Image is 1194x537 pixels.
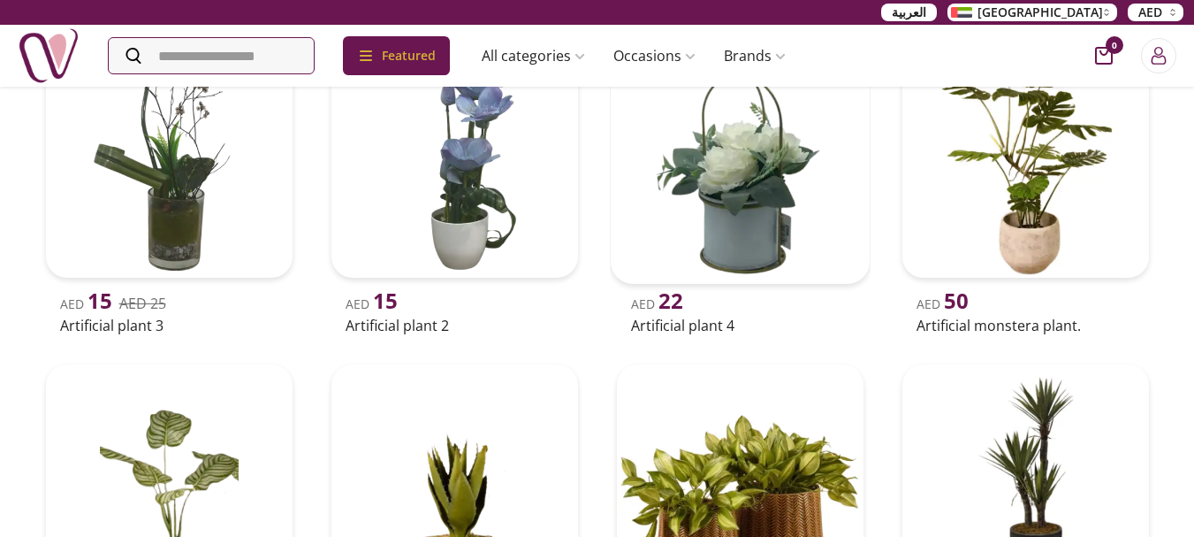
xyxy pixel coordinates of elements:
button: AED [1128,4,1183,21]
span: AED [916,295,969,312]
span: AED [346,295,398,312]
span: AED [60,295,112,312]
h2: Artificial monstera plant. [916,315,1135,336]
span: العربية [892,4,926,21]
h2: Artificial plant 3 [60,315,278,336]
button: [GEOGRAPHIC_DATA] [947,4,1117,21]
span: 15 [373,286,398,315]
img: uae-gifts-Artificial Monstera Plant. [902,31,1149,278]
img: uae-gifts-Artificial plant 4 [611,25,870,284]
input: Search [109,38,314,73]
img: uae-gifts-Artificial plant 3 [46,31,293,278]
a: uae-gifts-Artificial plant 4AED 22Artificial plant 4 [610,24,871,340]
span: 50 [944,286,969,315]
span: 15 [87,286,112,315]
del: AED 25 [119,294,166,313]
button: cart-button [1095,47,1113,65]
a: All categories [468,38,599,73]
a: uae-gifts-Artificial Monstera Plant.AED 50Artificial monstera plant. [895,24,1156,340]
div: Featured [343,36,450,75]
img: uae-gifts-Artificial plant 2 [331,31,578,278]
img: Nigwa-uae-gifts [18,25,80,87]
span: AED [1138,4,1162,21]
span: [GEOGRAPHIC_DATA] [977,4,1103,21]
h2: Artificial plant 2 [346,315,564,336]
a: uae-gifts-Artificial plant 2AED 15Artificial plant 2 [324,24,585,340]
span: 22 [658,286,683,315]
span: AED [631,295,683,312]
a: Brands [710,38,800,73]
a: uae-gifts-Artificial plant 3AED 15AED 25Artificial plant 3 [39,24,300,340]
img: Arabic_dztd3n.png [951,7,972,18]
h2: Artificial plant 4 [631,315,849,336]
span: 0 [1106,36,1123,54]
a: Occasions [599,38,710,73]
button: Login [1141,38,1176,73]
